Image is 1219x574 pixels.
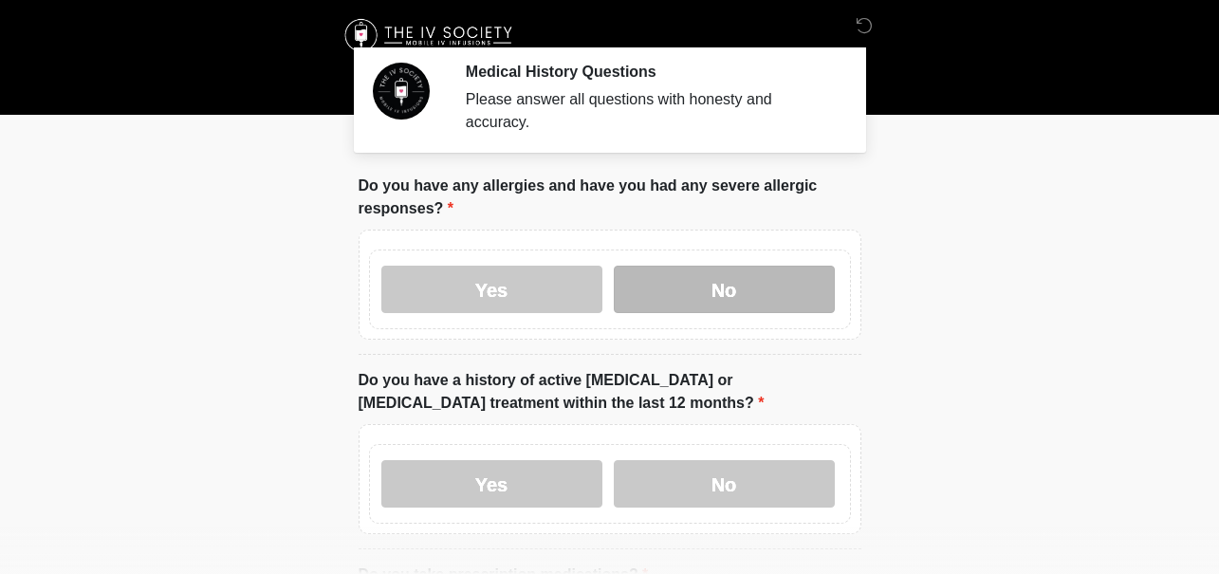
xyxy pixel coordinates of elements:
img: The IV Society Logo [340,14,521,57]
label: Yes [381,266,602,313]
label: Yes [381,460,602,508]
img: Agent Avatar [373,63,430,120]
label: No [614,266,835,313]
label: Do you have a history of active [MEDICAL_DATA] or [MEDICAL_DATA] treatment within the last 12 mon... [359,369,861,415]
label: Do you have any allergies and have you had any severe allergic responses? [359,175,861,220]
h2: Medical History Questions [466,63,833,81]
label: No [614,460,835,508]
div: Please answer all questions with honesty and accuracy. [466,88,833,134]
